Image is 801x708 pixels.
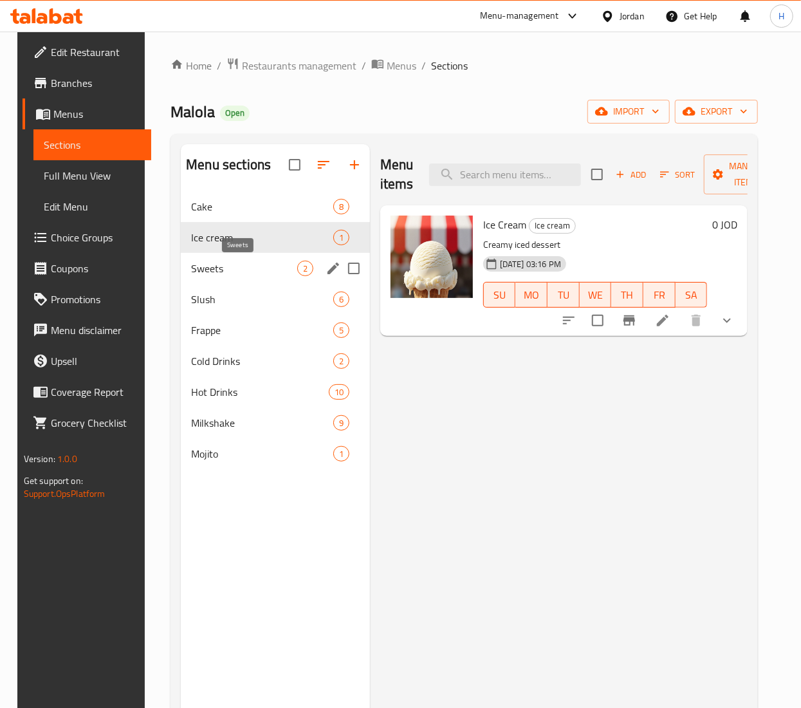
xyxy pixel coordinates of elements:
[515,282,548,308] button: MO
[51,322,141,338] span: Menu disclaimer
[362,58,366,73] li: /
[24,451,55,467] span: Version:
[548,282,580,308] button: TU
[191,292,333,307] span: Slush
[217,58,221,73] li: /
[334,448,349,460] span: 1
[529,218,575,233] span: Ice cream
[220,107,250,118] span: Open
[33,191,151,222] a: Edit Menu
[371,57,416,74] a: Menus
[495,258,566,270] span: [DATE] 03:16 PM
[587,100,670,124] button: import
[660,167,695,182] span: Sort
[53,106,141,122] span: Menus
[333,199,349,214] div: items
[585,286,607,304] span: WE
[181,253,370,284] div: Sweets2edit
[657,165,699,185] button: Sort
[489,286,511,304] span: SU
[685,104,748,120] span: export
[649,286,670,304] span: FR
[529,218,576,234] div: Ice cream
[191,230,333,245] div: Ice cream
[298,263,313,275] span: 2
[681,305,712,336] button: delete
[553,286,575,304] span: TU
[611,165,652,185] button: Add
[23,98,151,129] a: Menus
[24,472,83,489] span: Get support on:
[580,282,612,308] button: WE
[333,322,349,338] div: items
[520,286,542,304] span: MO
[23,284,151,315] a: Promotions
[483,215,526,234] span: Ice Cream
[51,292,141,307] span: Promotions
[23,407,151,438] a: Grocery Checklist
[44,168,141,183] span: Full Menu View
[170,97,215,126] span: Malola
[620,9,645,23] div: Jordan
[191,353,333,369] span: Cold Drinks
[51,230,141,245] span: Choice Groups
[584,307,611,334] span: Select to update
[553,305,584,336] button: sort-choices
[616,286,638,304] span: TH
[23,346,151,377] a: Upsell
[186,155,271,174] h2: Menu sections
[191,446,333,461] span: Mojito
[226,57,356,74] a: Restaurants management
[429,163,581,186] input: search
[23,315,151,346] a: Menu disclaimer
[191,384,328,400] span: Hot Drinks
[181,222,370,253] div: Ice cream1
[333,446,349,461] div: items
[681,286,703,304] span: SA
[181,186,370,474] nav: Menu sections
[611,165,652,185] span: Add item
[181,315,370,346] div: Frappe5
[181,191,370,222] div: Cake8
[712,216,737,234] h6: 0 JOD
[181,407,370,438] div: Milkshake9
[57,451,77,467] span: 1.0.0
[712,305,742,336] button: show more
[333,353,349,369] div: items
[281,151,308,178] span: Select all sections
[334,355,349,368] span: 2
[334,201,349,213] span: 8
[584,161,611,188] span: Select section
[334,417,349,429] span: 9
[191,415,333,431] span: Milkshake
[170,57,758,74] nav: breadcrumb
[23,253,151,284] a: Coupons
[181,346,370,377] div: Cold Drinks2
[23,37,151,68] a: Edit Restaurant
[329,384,349,400] div: items
[676,282,708,308] button: SA
[598,104,659,120] span: import
[391,216,473,298] img: Ice Cream
[652,165,704,185] span: Sort items
[778,9,784,23] span: H
[614,305,645,336] button: Branch-specific-item
[51,415,141,431] span: Grocery Checklist
[191,322,333,338] span: Frappe
[719,313,735,328] svg: Show Choices
[220,106,250,121] div: Open
[181,438,370,469] div: Mojito1
[191,199,333,214] span: Cake
[24,485,106,502] a: Support.OpsPlatform
[170,58,212,73] a: Home
[704,154,790,194] button: Manage items
[51,44,141,60] span: Edit Restaurant
[51,75,141,91] span: Branches
[483,237,707,253] p: Creamy iced dessert
[23,222,151,253] a: Choice Groups
[380,155,414,194] h2: Menu items
[308,149,339,180] span: Sort sections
